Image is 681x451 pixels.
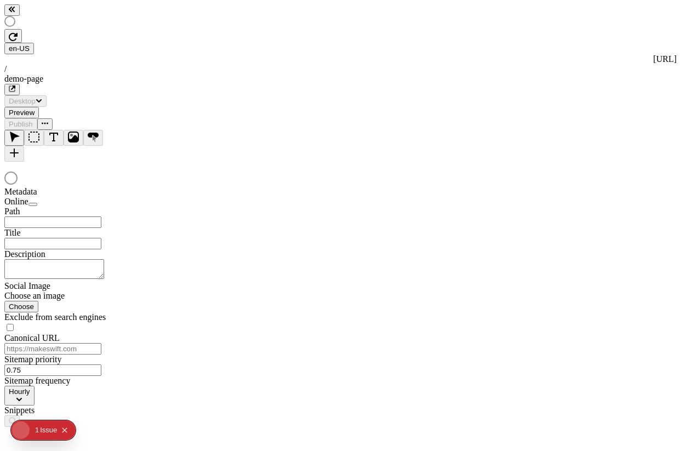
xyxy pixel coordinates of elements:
button: Text [44,130,64,146]
button: Desktop [4,95,47,107]
span: Hourly [9,387,30,396]
input: https://makeswift.com [4,343,101,355]
div: / [4,64,677,74]
span: Publish [9,120,33,128]
button: Publish [4,118,37,130]
button: Button [83,130,103,146]
button: Preview [4,107,39,118]
span: Sitemap frequency [4,376,70,385]
span: Canonical URL [4,333,60,342]
div: Snippets [4,406,136,415]
span: Description [4,249,45,259]
span: en-US [9,44,30,53]
button: Open locale picker [4,43,34,54]
span: Sitemap priority [4,355,61,364]
span: Desktop [9,97,36,105]
button: Choose [4,301,38,312]
div: Metadata [4,187,136,197]
span: Exclude from search engines [4,312,106,322]
span: Choose [9,302,34,311]
div: [URL] [4,54,677,64]
span: Social Image [4,281,50,290]
span: Path [4,207,20,216]
span: Title [4,228,21,237]
button: Image [64,130,83,146]
span: Preview [9,109,35,117]
span: Online [4,197,28,206]
button: Box [24,130,44,146]
div: Choose an image [4,291,136,301]
button: Hourly [4,386,35,406]
div: demo-page [4,74,677,84]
